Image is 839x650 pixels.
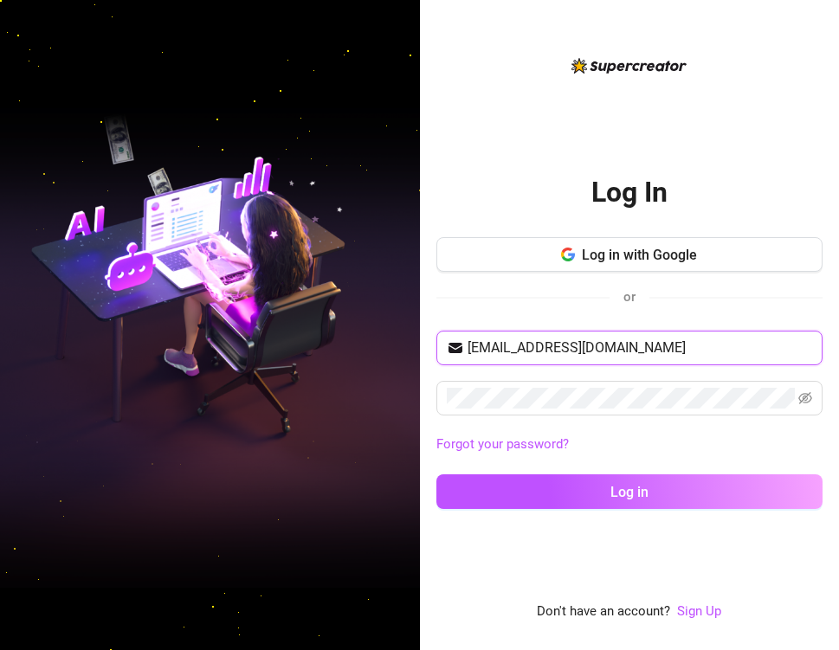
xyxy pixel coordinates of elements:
[436,237,823,272] button: Log in with Google
[436,434,823,455] a: Forgot your password?
[610,484,649,500] span: Log in
[571,58,687,74] img: logo-BBDzfeDw.svg
[582,247,697,263] span: Log in with Google
[537,602,670,622] span: Don't have an account?
[677,602,721,622] a: Sign Up
[468,338,812,358] input: Your email
[677,603,721,619] a: Sign Up
[798,391,812,405] span: eye-invisible
[591,175,668,210] h2: Log In
[436,436,569,452] a: Forgot your password?
[436,474,823,509] button: Log in
[623,289,636,305] span: or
